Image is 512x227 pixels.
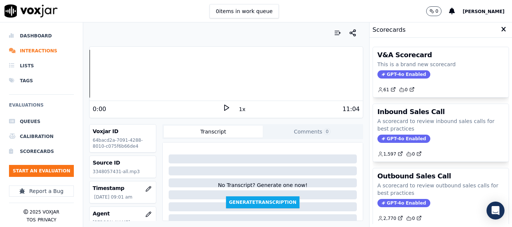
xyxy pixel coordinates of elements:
[37,217,56,223] button: Privacy
[377,151,403,157] a: 1,597
[377,215,406,221] button: 2,770
[93,105,106,114] div: 0:00
[377,87,396,93] a: 61
[9,101,74,114] h6: Evaluations
[399,87,415,93] a: 0
[377,135,430,143] span: GPT-4o Enabled
[406,151,422,157] a: 0
[377,70,430,79] span: GPT-4o Enabled
[93,169,153,175] p: 3348057431-all.mp3
[377,182,504,197] p: A scorecard to review outbound sales calls for best practices
[30,209,59,215] p: 2025 Voxjar
[238,104,247,114] button: 1x
[93,137,153,149] p: 64bacd2a-7091-4288-8010-c075f6b66de4
[9,58,74,73] a: Lists
[93,159,153,166] h3: Source ID
[9,73,74,88] a: Tags
[406,215,422,221] a: 0
[94,194,153,200] p: [DATE] 09:01 am
[218,181,307,196] div: No Transcript? Generate one now!
[377,108,504,115] h3: Inbound Sales Call
[426,6,449,16] button: 0
[9,129,74,144] a: Calibration
[370,22,512,38] div: Scorecards
[210,4,279,18] button: 0items in work queue
[377,199,430,207] span: GPT-4o Enabled
[93,184,153,192] h3: Timestamp
[377,173,504,180] h3: Outbound Sales Call
[4,4,58,18] img: voxjar logo
[27,217,36,223] button: TOS
[436,8,439,14] p: 0
[9,28,74,43] a: Dashboard
[377,52,504,58] h3: V&A Scorecard
[324,128,331,135] span: 0
[426,6,442,16] button: 0
[93,210,153,217] h3: Agent
[377,87,399,93] button: 61
[463,7,512,16] button: [PERSON_NAME]
[343,105,360,114] div: 11:04
[9,43,74,58] a: Interactions
[377,117,504,132] p: A scorecard to review inbound sales calls for best practices
[93,128,153,135] h3: Voxjar ID
[164,126,263,138] button: Transcript
[377,215,403,221] a: 2,770
[487,202,505,220] div: Open Intercom Messenger
[377,151,406,157] button: 1,597
[226,196,299,208] button: GenerateTranscription
[9,185,74,197] button: Report a Bug
[263,126,362,138] button: Comments
[9,114,74,129] a: Queues
[377,61,504,68] p: This is a brand new scorecard
[93,220,153,226] p: [PERSON_NAME]
[463,9,505,14] span: [PERSON_NAME]
[9,144,74,159] a: Scorecards
[9,165,74,177] button: Start an Evaluation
